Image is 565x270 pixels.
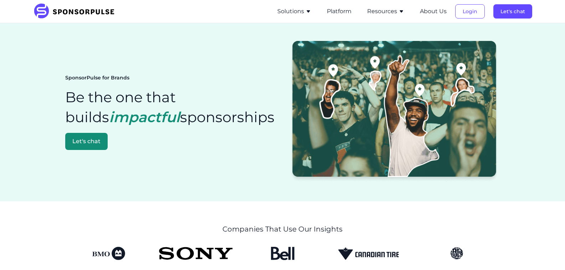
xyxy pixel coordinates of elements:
img: SponsorPulse [33,4,120,19]
a: Login [455,8,485,15]
p: Companies That Use Our Insights [119,224,446,234]
button: Let's chat [493,4,532,19]
a: Let's chat [65,133,277,150]
button: Solutions [277,7,311,16]
span: impactful [109,108,180,126]
a: About Us [420,8,447,15]
a: Let's chat [493,8,532,15]
a: Platform [327,8,351,15]
button: About Us [420,7,447,16]
button: Let's chat [65,133,108,150]
h1: Be the one that builds sponsorships [65,87,277,127]
button: Platform [327,7,351,16]
span: SponsorPulse for Brands [65,74,129,82]
button: Resources [367,7,404,16]
button: Login [455,4,485,19]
